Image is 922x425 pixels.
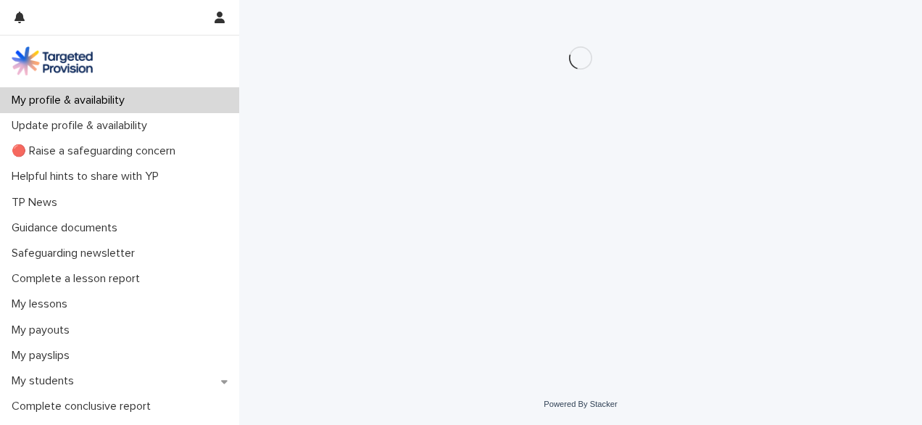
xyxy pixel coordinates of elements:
[6,323,81,337] p: My payouts
[544,400,617,408] a: Powered By Stacker
[6,374,86,388] p: My students
[6,297,79,311] p: My lessons
[6,247,146,260] p: Safeguarding newsletter
[12,46,93,75] img: M5nRWzHhSzIhMunXDL62
[6,196,69,210] p: TP News
[6,272,151,286] p: Complete a lesson report
[6,170,170,183] p: Helpful hints to share with YP
[6,349,81,363] p: My payslips
[6,119,159,133] p: Update profile & availability
[6,94,136,107] p: My profile & availability
[6,400,162,413] p: Complete conclusive report
[6,221,129,235] p: Guidance documents
[6,144,187,158] p: 🔴 Raise a safeguarding concern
